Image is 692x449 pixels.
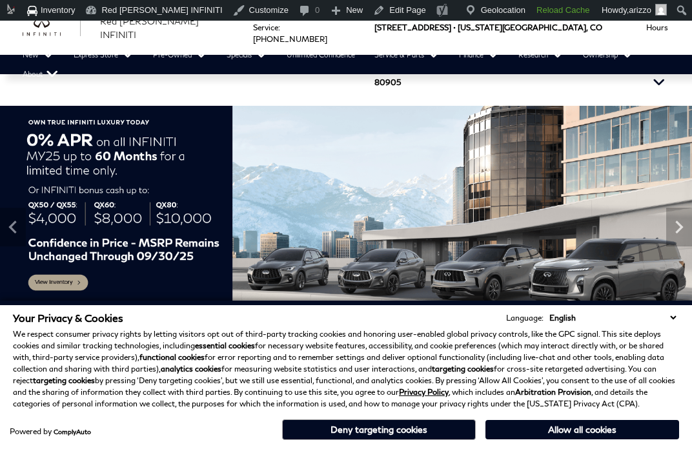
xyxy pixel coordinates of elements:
a: Service & Parts [365,45,449,65]
span: : [278,23,280,32]
a: New [13,45,64,65]
a: ComplyAuto [54,428,91,435]
a: [PHONE_NUMBER] [253,34,327,44]
a: infiniti [23,19,81,36]
strong: functional cookies [139,352,205,362]
a: Red [PERSON_NAME] INFINITI [100,14,234,41]
a: [STREET_ADDRESS] • [US_STATE][GEOGRAPHIC_DATA], CO 80905 [374,23,602,87]
a: Research [509,45,573,65]
div: Next [666,208,692,246]
a: Finance [449,45,509,65]
button: Allow all cookies [485,420,679,439]
nav: Main Navigation [13,45,692,84]
a: Unlimited Confidence [277,45,365,65]
span: Service [253,23,278,32]
strong: analytics cookies [161,364,221,374]
p: We respect consumer privacy rights by letting visitors opt out of third-party tracking cookies an... [13,328,679,410]
strong: Arbitration Provision [515,387,591,397]
div: Language: [506,314,544,322]
select: Language Select [546,312,679,324]
span: Your Privacy & Cookies [13,312,123,324]
a: Ownership [573,45,643,65]
strong: targeting cookies [432,364,494,374]
a: About [13,65,68,84]
img: INFINITI [23,19,81,36]
a: Pre-Owned [143,45,217,65]
a: Privacy Policy [399,387,449,397]
a: Express Store [64,45,143,65]
span: Red [PERSON_NAME] INFINITI [100,15,199,40]
strong: essential cookies [195,341,255,350]
strong: targeting cookies [33,375,95,385]
a: Specials [217,45,277,65]
button: Deny targeting cookies [282,419,476,440]
div: Powered by [10,428,91,435]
